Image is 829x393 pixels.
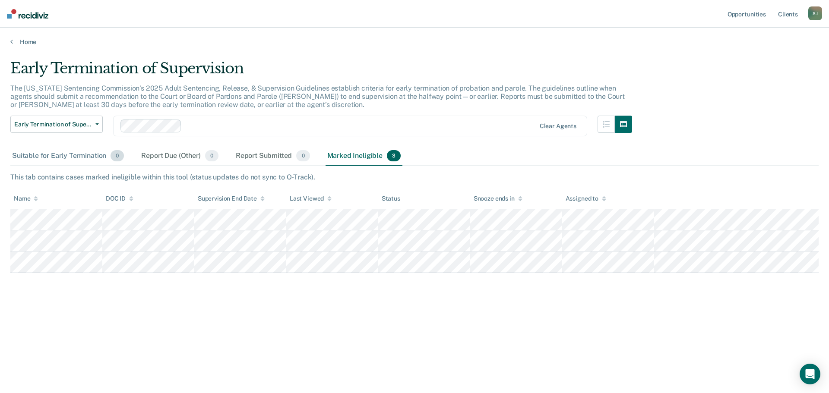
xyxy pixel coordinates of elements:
p: The [US_STATE] Sentencing Commission’s 2025 Adult Sentencing, Release, & Supervision Guidelines e... [10,84,625,109]
a: Home [10,38,819,46]
div: Suitable for Early Termination0 [10,147,126,166]
button: Early Termination of Supervision [10,116,103,133]
div: Status [382,195,400,202]
span: Early Termination of Supervision [14,121,92,128]
img: Recidiviz [7,9,48,19]
div: Name [14,195,38,202]
div: Open Intercom Messenger [800,364,820,384]
div: Marked Ineligible3 [326,147,403,166]
span: 0 [111,150,124,161]
div: Clear agents [540,123,576,130]
span: 0 [296,150,310,161]
button: SJ [808,6,822,20]
div: DOC ID [106,195,133,202]
div: Report Submitted0 [234,147,312,166]
div: Last Viewed [290,195,332,202]
div: Snooze ends in [474,195,522,202]
span: 3 [387,150,401,161]
div: S J [808,6,822,20]
span: 0 [205,150,218,161]
div: Early Termination of Supervision [10,60,632,84]
div: Report Due (Other)0 [139,147,220,166]
div: Supervision End Date [198,195,265,202]
div: This tab contains cases marked ineligible within this tool (status updates do not sync to O-Track). [10,173,819,181]
div: Assigned to [566,195,606,202]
